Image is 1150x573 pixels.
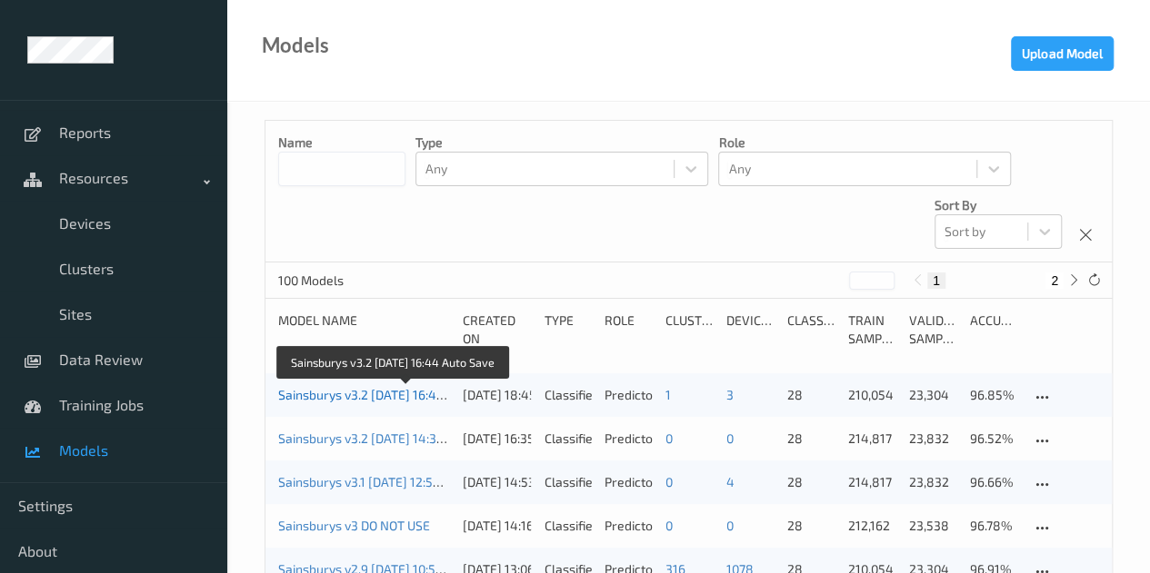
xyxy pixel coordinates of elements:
div: Predictor [605,430,653,448]
a: Sainsburys v3.1 [DATE] 12:50 Auto Save [278,474,501,489]
div: [DATE] 14:16:45 [463,517,532,535]
div: Created On [463,311,532,348]
button: 1 [927,272,945,289]
div: Classifier [544,473,592,491]
a: 0 [726,430,734,446]
p: 28 [787,430,835,448]
p: Sort by [935,196,1062,214]
p: 96.52% [970,430,1018,448]
p: 212,162 [848,517,896,535]
div: Classes [787,311,835,348]
div: clusters [665,311,714,348]
p: 210,054 [848,386,896,404]
a: 0 [665,474,673,489]
div: Classifier [544,517,592,535]
div: Classifier [544,430,592,448]
div: devices [726,311,775,348]
p: Type [415,133,708,152]
p: 23,538 [909,517,957,535]
div: Classifier [544,386,592,404]
p: 23,832 [909,430,957,448]
p: 100 Models [278,272,415,290]
a: 1 [665,387,671,402]
a: 4 [726,474,735,489]
a: Sainsburys v3.2 [DATE] 14:34 Auto Save [278,430,505,446]
div: Predictor [605,386,653,404]
div: Predictor [605,473,653,491]
div: Models [262,36,329,54]
div: [DATE] 18:45:41 [463,386,532,404]
p: Name [278,133,405,152]
p: 214,817 [848,430,896,448]
button: 2 [1045,272,1064,289]
p: 96.66% [970,473,1018,491]
p: 23,304 [909,386,957,404]
button: Upload Model [1011,36,1114,71]
div: Accuracy [970,311,1018,348]
p: Role [718,133,1011,152]
p: 28 [787,473,835,491]
a: 3 [726,387,734,402]
p: 96.78% [970,517,1018,535]
div: Type [544,311,592,348]
p: 28 [787,386,835,404]
p: 214,817 [848,473,896,491]
p: 23,832 [909,473,957,491]
a: 0 [665,518,673,533]
div: Role [605,311,653,348]
a: 0 [726,518,734,533]
div: [DATE] 14:53:32 [463,473,532,491]
a: 0 [665,430,673,446]
div: Predictor [605,517,653,535]
div: [DATE] 16:35:29 [463,430,532,448]
p: 96.85% [970,386,1018,404]
div: Model Name [278,311,450,348]
div: Train Samples [848,311,896,348]
a: Sainsburys v3 DO NOT USE [278,518,430,533]
p: 28 [787,517,835,535]
a: Sainsburys v3.2 [DATE] 16:44 Auto Save [278,387,505,402]
div: Validation Samples [909,311,957,348]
